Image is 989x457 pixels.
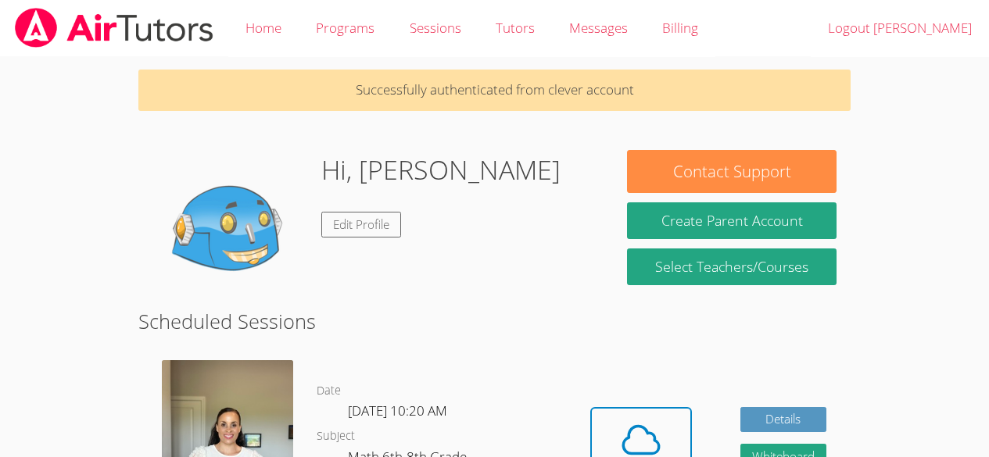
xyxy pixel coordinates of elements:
span: [DATE] 10:20 AM [348,402,447,420]
dt: Subject [317,427,355,446]
dt: Date [317,381,341,401]
button: Create Parent Account [627,202,836,239]
span: Messages [569,19,628,37]
p: Successfully authenticated from clever account [138,70,851,111]
img: airtutors_banner-c4298cdbf04f3fff15de1276eac7730deb9818008684d7c2e4769d2f7ddbe033.png [13,8,215,48]
a: Edit Profile [321,212,401,237]
h2: Scheduled Sessions [138,306,851,336]
a: Select Teachers/Courses [627,248,836,285]
img: default.png [152,150,309,306]
h1: Hi, [PERSON_NAME] [321,150,561,190]
a: Details [740,407,826,433]
button: Contact Support [627,150,836,193]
